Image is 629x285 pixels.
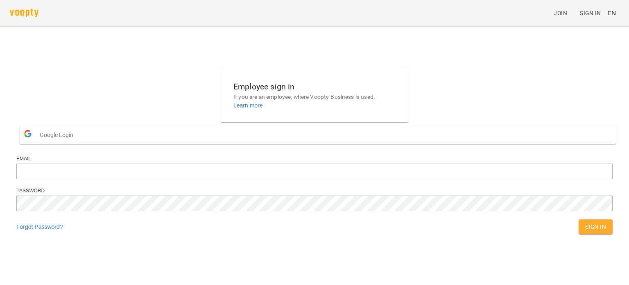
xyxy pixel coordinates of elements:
p: If you are an employee, where Voopty-Business is used. [233,93,396,101]
div: Email [16,155,613,162]
span: Sign In [585,222,606,232]
span: Google Login [40,127,77,143]
span: EN [607,9,616,17]
button: Employee sign inIf you are an employee, where Voopty-Business is used.Learn more [227,74,402,116]
div: Password [16,187,613,194]
a: Join [550,6,577,21]
button: EN [604,5,619,21]
span: Sign In [580,8,601,18]
a: Sign In [577,6,604,21]
button: Sign In [579,219,613,234]
a: Learn more [233,102,263,109]
a: Forgot Password? [16,223,63,230]
span: Join [554,8,567,18]
h6: Employee sign in [233,80,396,93]
img: voopty.png [10,9,38,17]
button: Google Login [20,125,616,144]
